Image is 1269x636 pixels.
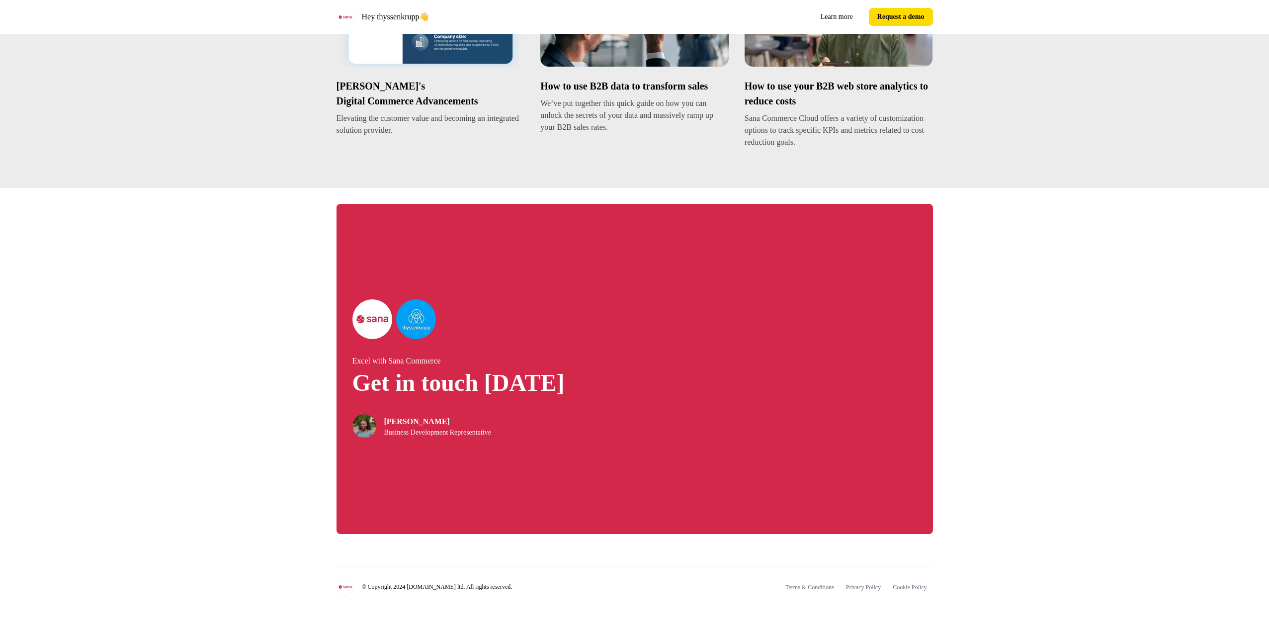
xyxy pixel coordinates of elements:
[887,578,932,596] a: Cookie Policy
[352,369,635,396] p: Get in touch [DATE]
[813,8,861,26] a: Learn more
[384,429,491,437] p: Business Development Representative
[362,11,429,23] p: Hey thyssenkrupp
[745,112,933,148] p: Sana Commerce Cloud offers a variety of customization options to track specific KPIs and metrics ...
[540,97,729,133] p: We’ve put together this quick guide on how you can unlock the secrets of your data and massively ...
[362,583,512,591] p: © Copyright 2024 [DOMAIN_NAME] ltd. All rights reserved.
[337,112,525,136] p: Elevating the customer value and becoming an integrated solution provider.
[540,79,729,93] p: How to use B2B data to transform sales
[419,12,429,21] span: 👋
[869,8,933,26] a: Request a demo
[337,79,525,93] p: [PERSON_NAME]'s
[779,578,840,596] a: Terms & Conditions
[352,355,635,367] p: Excel with Sana Commerce
[718,220,917,518] iframe: To enrich screen reader interactions, please activate Accessibility in Grammarly extension settings
[384,416,491,428] p: [PERSON_NAME]
[337,93,525,108] p: Digital Commerce Advancements
[745,79,933,108] p: How to use your B2B web store analytics to reduce costs
[840,578,887,596] a: Privacy Policy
